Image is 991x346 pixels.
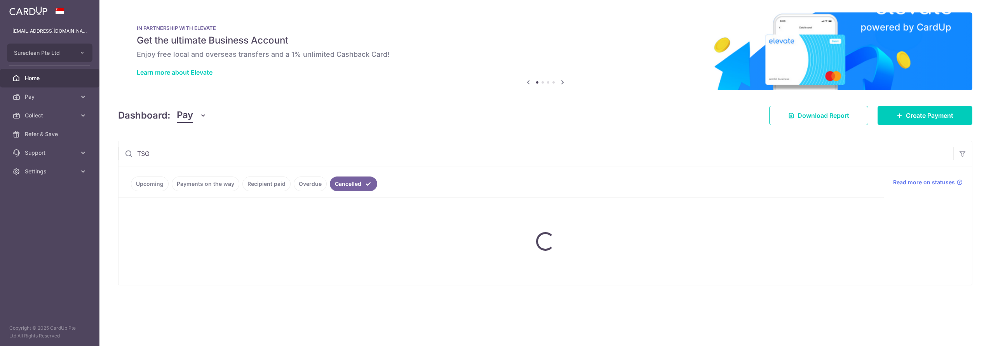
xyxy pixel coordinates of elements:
img: Renovation banner [118,12,972,90]
h6: Enjoy free local and overseas transfers and a 1% unlimited Cashback Card! [137,50,954,59]
span: Support [25,149,76,157]
span: Home [25,74,76,82]
span: Pay [177,108,193,123]
h5: Get the ultimate Business Account [137,34,954,47]
h4: Dashboard: [118,108,171,122]
span: Collect [25,112,76,119]
a: Upcoming [131,176,169,191]
a: Payments on the way [172,176,239,191]
p: [EMAIL_ADDRESS][DOMAIN_NAME] [12,27,87,35]
p: IN PARTNERSHIP WITH ELEVATE [137,25,954,31]
span: Refer & Save [25,130,76,138]
a: Read more on statuses [893,178,963,186]
a: Recipient paid [242,176,291,191]
a: Create Payment [878,106,972,125]
input: Search by recipient name, payment id or reference [118,141,953,166]
a: Learn more about Elevate [137,68,212,76]
a: Cancelled [330,176,377,191]
img: CardUp [9,6,47,16]
button: Pay [177,108,207,123]
iframe: Opens a widget where you can find more information [941,323,983,342]
span: Sureclean Pte Ltd [14,49,71,57]
a: Download Report [769,106,868,125]
span: Read more on statuses [893,178,955,186]
button: Sureclean Pte Ltd [7,44,92,62]
span: Create Payment [906,111,953,120]
span: Pay [25,93,76,101]
span: Settings [25,168,76,175]
a: Overdue [294,176,327,191]
span: Download Report [798,111,849,120]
